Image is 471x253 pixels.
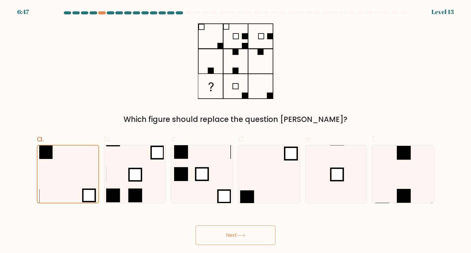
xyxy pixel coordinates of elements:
[372,133,376,145] span: f.
[238,133,245,145] span: d.
[104,133,111,145] span: b.
[40,114,431,125] div: Which figure should replace the question [PERSON_NAME]?
[196,225,275,245] button: Next
[431,7,454,17] div: Level 13
[17,7,29,17] div: 6:47
[171,133,178,145] span: c.
[305,133,312,145] span: e.
[37,133,44,145] span: a.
